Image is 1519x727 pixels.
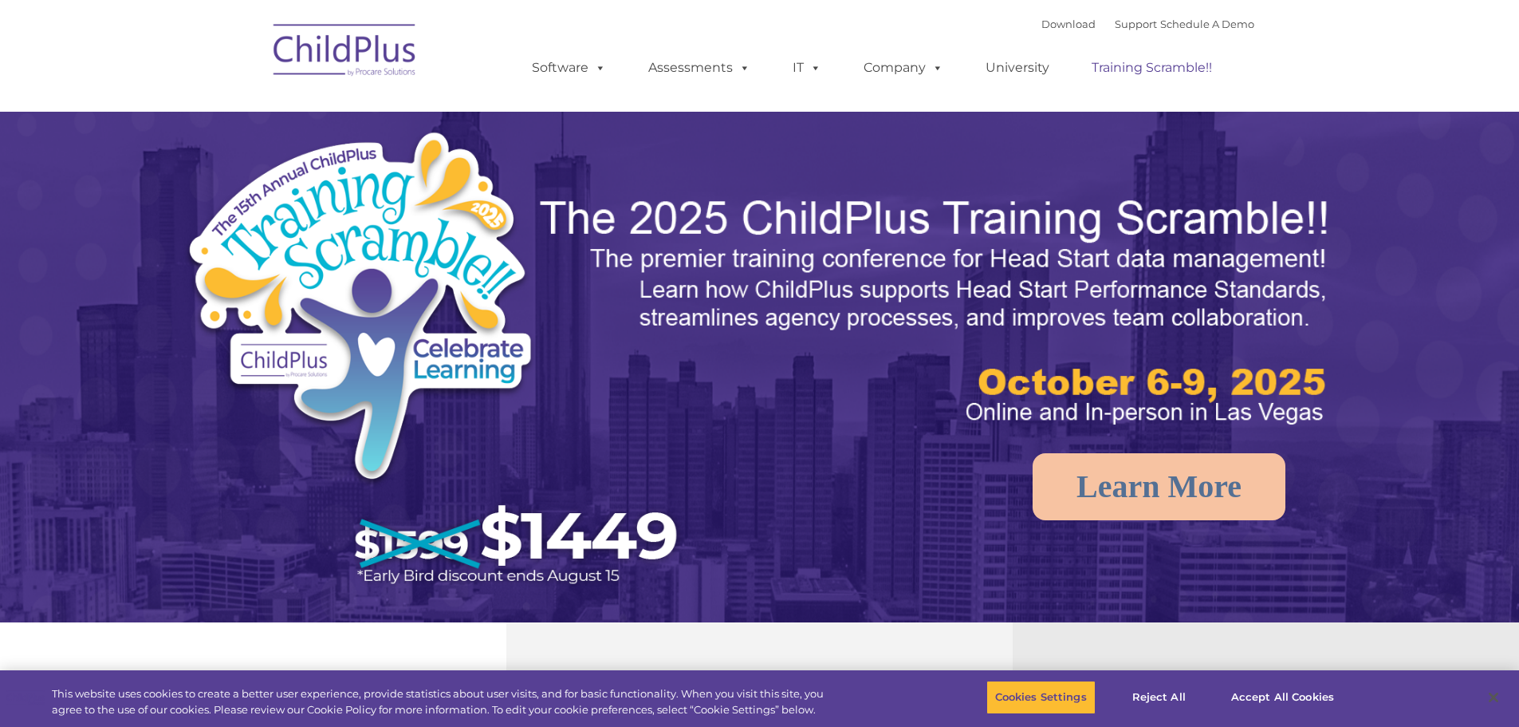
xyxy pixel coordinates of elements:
[970,52,1065,84] a: University
[516,52,622,84] a: Software
[1476,680,1511,715] button: Close
[848,52,959,84] a: Company
[1076,52,1228,84] a: Training Scramble!!
[1041,18,1254,30] font: |
[1033,453,1285,520] a: Learn More
[1109,681,1209,714] button: Reject All
[1041,18,1096,30] a: Download
[1222,681,1343,714] button: Accept All Cookies
[266,13,425,93] img: ChildPlus by Procare Solutions
[1160,18,1254,30] a: Schedule A Demo
[986,681,1096,714] button: Cookies Settings
[222,105,270,117] span: Last name
[777,52,837,84] a: IT
[632,52,766,84] a: Assessments
[1115,18,1157,30] a: Support
[52,686,836,717] div: This website uses cookies to create a better user experience, provide statistics about user visit...
[222,171,289,183] span: Phone number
